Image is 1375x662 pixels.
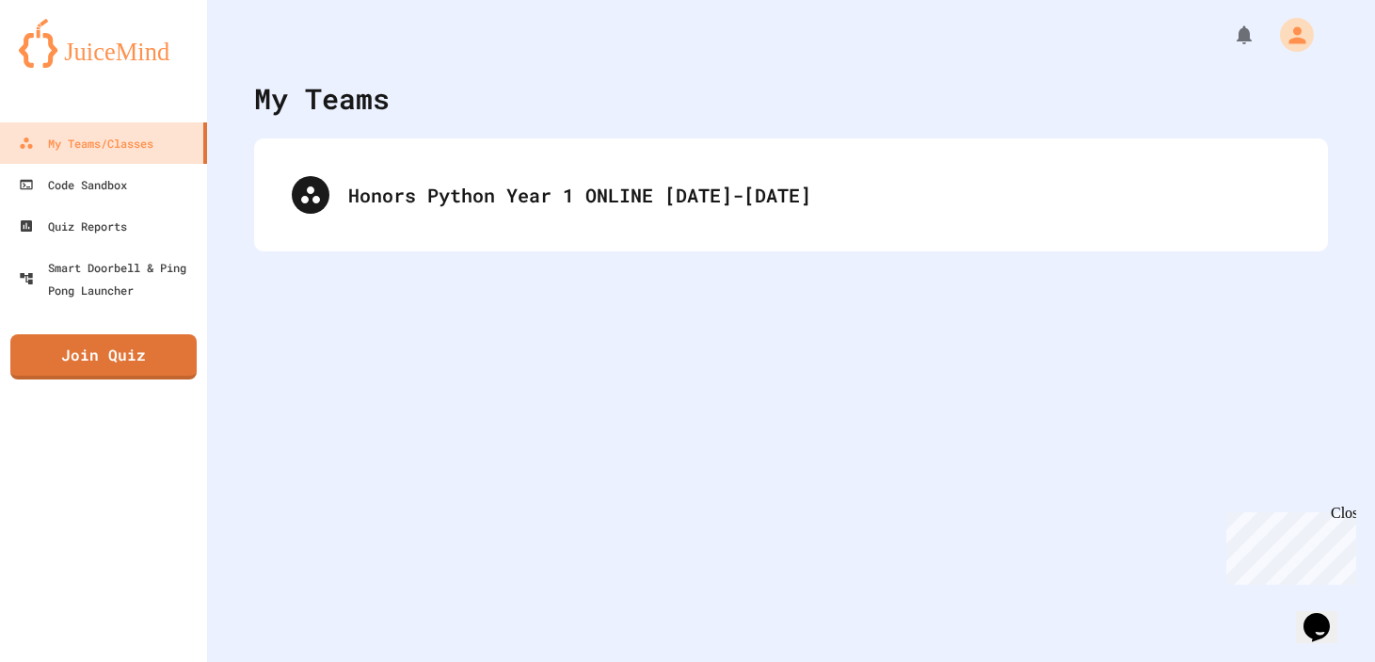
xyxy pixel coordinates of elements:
[10,334,197,379] a: Join Quiz
[1198,19,1260,51] div: My Notifications
[19,256,200,301] div: Smart Doorbell & Ping Pong Launcher
[19,19,188,68] img: logo-orange.svg
[19,215,127,237] div: Quiz Reports
[1260,13,1319,57] div: My Account
[19,132,153,154] div: My Teams/Classes
[1296,587,1356,643] iframe: chat widget
[19,173,127,196] div: Code Sandbox
[8,8,130,120] div: Chat with us now!Close
[254,77,390,120] div: My Teams
[348,181,1290,209] div: Honors Python Year 1 ONLINE [DATE]-[DATE]
[1219,505,1356,585] iframe: chat widget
